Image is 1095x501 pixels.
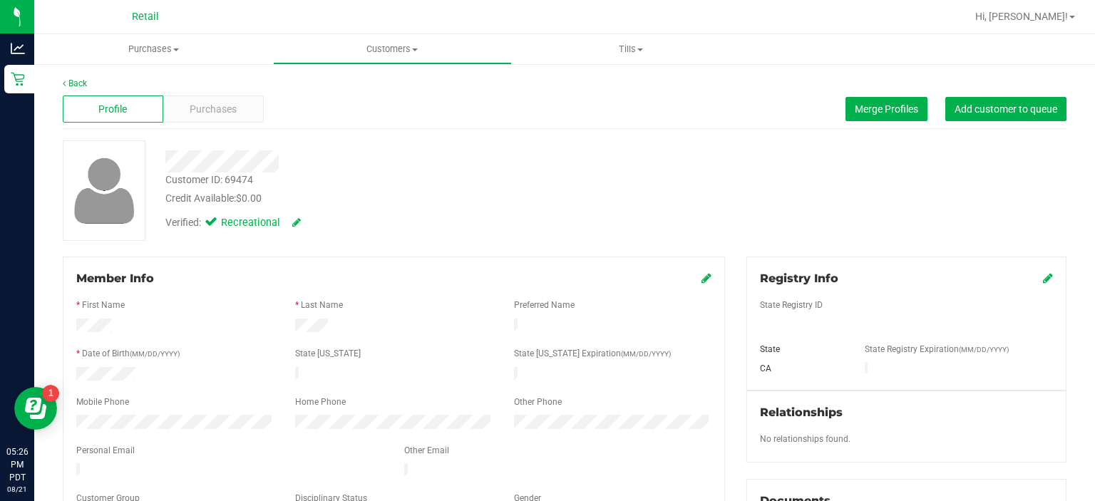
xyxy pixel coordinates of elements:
[6,445,28,484] p: 05:26 PM PDT
[301,299,343,311] label: Last Name
[514,347,671,360] label: State [US_STATE] Expiration
[11,72,25,86] inline-svg: Retail
[6,484,28,495] p: 08/21
[165,191,657,206] div: Credit Available:
[945,97,1066,121] button: Add customer to queue
[760,299,823,311] label: State Registry ID
[76,444,135,457] label: Personal Email
[514,299,575,311] label: Preferred Name
[512,34,751,64] a: Tills
[67,154,142,227] img: user-icon.png
[98,102,127,117] span: Profile
[11,41,25,56] inline-svg: Analytics
[273,34,512,64] a: Customers
[165,172,253,187] div: Customer ID: 69474
[295,396,346,408] label: Home Phone
[42,385,59,402] iframe: Resource center unread badge
[132,11,159,23] span: Retail
[82,347,180,360] label: Date of Birth
[959,346,1009,353] span: (MM/DD/YYYY)
[63,78,87,88] a: Back
[165,215,301,231] div: Verified:
[34,34,273,64] a: Purchases
[845,97,927,121] button: Merge Profiles
[236,192,262,204] span: $0.00
[190,102,237,117] span: Purchases
[760,406,843,419] span: Relationships
[621,350,671,358] span: (MM/DD/YYYY)
[274,43,511,56] span: Customers
[514,396,562,408] label: Other Phone
[513,43,750,56] span: Tills
[130,350,180,358] span: (MM/DD/YYYY)
[760,433,850,445] label: No relationships found.
[865,343,1009,356] label: State Registry Expiration
[955,103,1057,115] span: Add customer to queue
[76,272,154,285] span: Member Info
[295,347,361,360] label: State [US_STATE]
[34,43,273,56] span: Purchases
[404,444,449,457] label: Other Email
[82,299,125,311] label: First Name
[221,215,278,231] span: Recreational
[749,343,854,356] div: State
[14,387,57,430] iframe: Resource center
[855,103,918,115] span: Merge Profiles
[975,11,1068,22] span: Hi, [PERSON_NAME]!
[760,272,838,285] span: Registry Info
[749,362,854,375] div: CA
[76,396,129,408] label: Mobile Phone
